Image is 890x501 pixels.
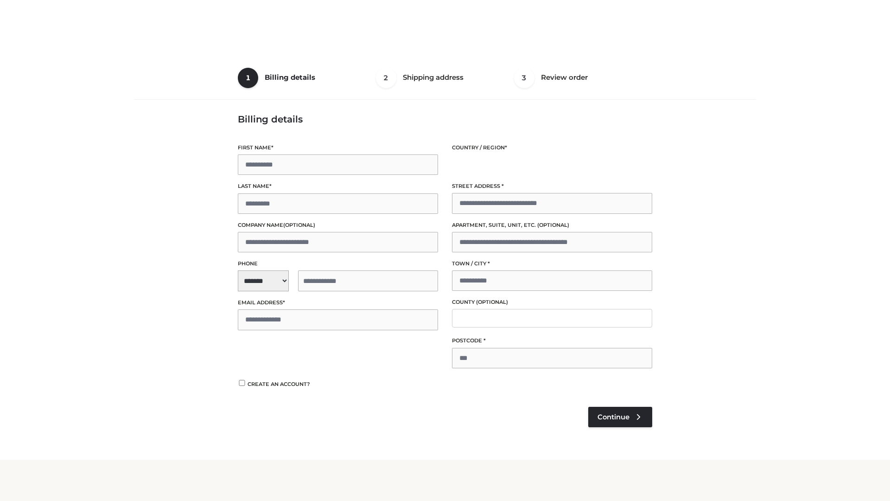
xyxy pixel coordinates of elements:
[248,381,310,387] span: Create an account?
[452,182,652,191] label: Street address
[598,413,629,421] span: Continue
[283,222,315,228] span: (optional)
[588,407,652,427] a: Continue
[476,299,508,305] span: (optional)
[452,336,652,345] label: Postcode
[238,114,652,125] h3: Billing details
[238,259,438,268] label: Phone
[238,143,438,152] label: First name
[238,182,438,191] label: Last name
[537,222,569,228] span: (optional)
[238,298,438,307] label: Email address
[238,380,246,386] input: Create an account?
[452,143,652,152] label: Country / Region
[238,221,438,230] label: Company name
[452,298,652,307] label: County
[452,221,652,230] label: Apartment, suite, unit, etc.
[452,259,652,268] label: Town / City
